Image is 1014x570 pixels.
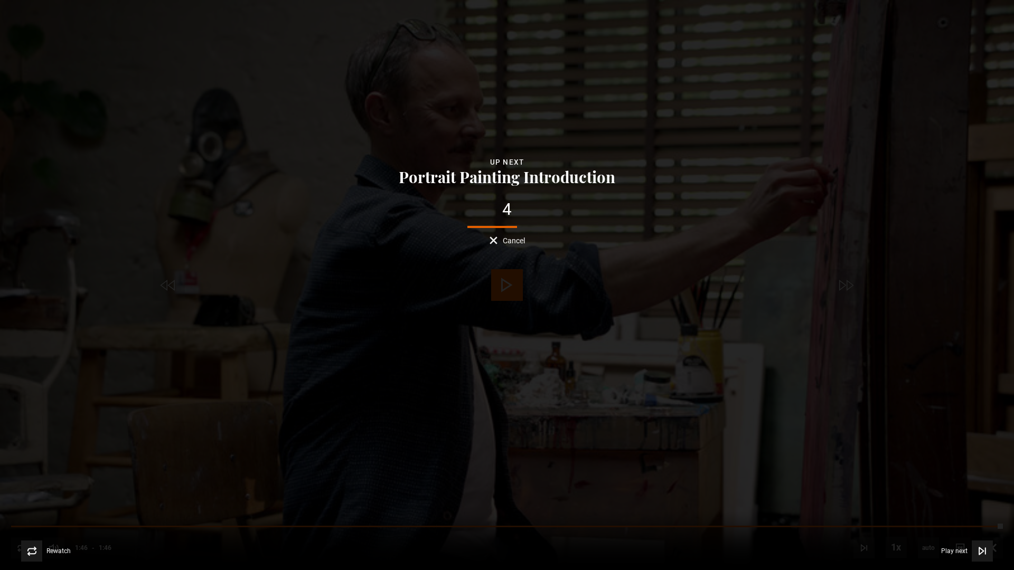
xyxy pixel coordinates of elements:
[396,156,618,168] div: Up next
[396,201,618,218] div: 4
[396,168,618,185] button: Portrait Painting Introduction
[941,540,993,562] button: Play next
[46,548,71,554] span: Rewatch
[503,237,525,244] span: Cancel
[21,540,71,562] button: Rewatch
[490,236,525,244] button: Cancel
[941,548,968,554] span: Play next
